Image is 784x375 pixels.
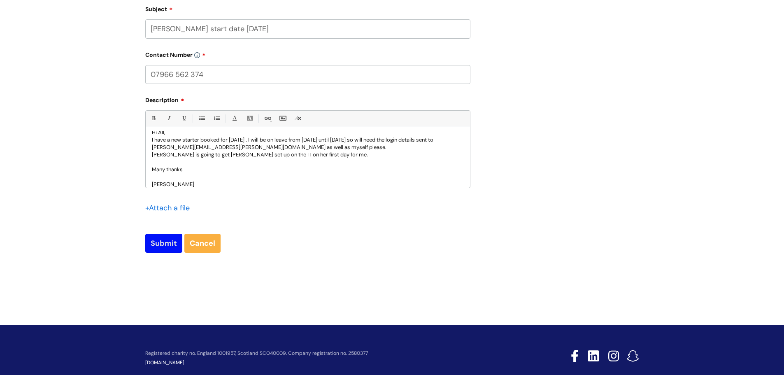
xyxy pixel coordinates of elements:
[293,113,303,123] a: Remove formatting (Ctrl-\)
[262,113,272,123] a: Link
[152,166,464,173] p: Many thanks
[196,113,207,123] a: • Unordered List (Ctrl-Shift-7)
[152,181,464,188] p: [PERSON_NAME]
[145,3,470,13] label: Subject
[145,359,184,366] a: [DOMAIN_NAME]
[145,94,470,104] label: Description
[184,234,221,253] a: Cancel
[194,52,200,58] img: info-icon.svg
[148,113,158,123] a: Bold (Ctrl-B)
[277,113,288,123] a: Insert Image...
[152,151,464,158] p: [PERSON_NAME] is going to get [PERSON_NAME] set up on the IT on her first day for me.
[145,201,195,214] div: Attach a file
[229,113,240,123] a: Font Color
[145,234,182,253] input: Submit
[145,203,149,213] span: +
[163,113,174,123] a: Italic (Ctrl-I)
[212,113,222,123] a: 1. Ordered List (Ctrl-Shift-8)
[152,129,464,136] p: Hi All,
[179,113,189,123] a: Underline(Ctrl-U)
[145,49,470,58] label: Contact Number
[244,113,255,123] a: Back Color
[145,351,512,356] p: Registered charity no. England 1001957, Scotland SCO40009. Company registration no. 2580377
[152,136,464,151] p: I have a new starter booked for [DATE] . I will be on leave from [DATE] until [DATE] so will need...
